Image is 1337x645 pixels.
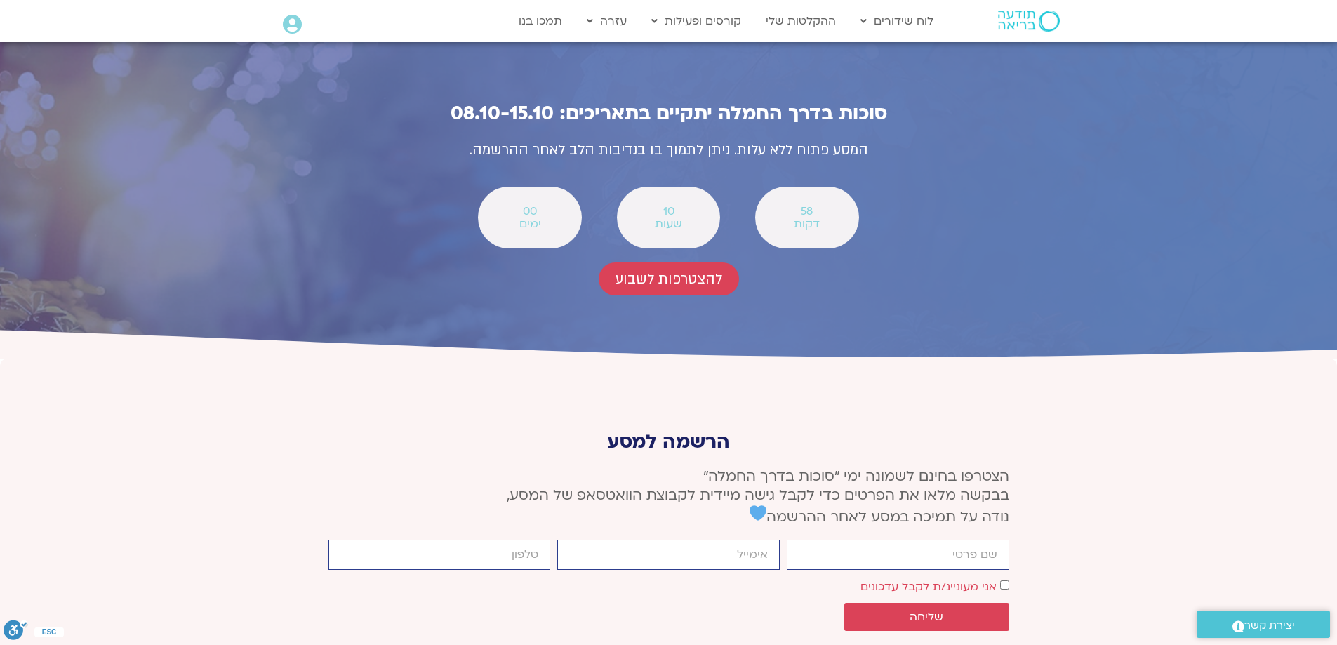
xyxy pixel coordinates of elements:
span: דקות [773,218,840,230]
input: שם פרטי [787,540,1009,570]
span: בבקשה מלאו את הפרטים כדי לקבל גישה מיידית לקבוצת הוואטסאפ של המסע, [507,486,1009,505]
a: להצטרפות לשבוע [599,262,739,295]
a: קורסים ופעילות [644,8,748,34]
span: להצטרפות לשבוע [616,271,722,287]
input: אימייל [557,540,780,570]
img: תודעה בריאה [998,11,1060,32]
a: תמכו בנו [512,8,569,34]
a: ההקלטות שלי [759,8,843,34]
span: שעות [635,218,702,230]
a: לוח שידורים [853,8,940,34]
label: אני מעוניינ/ת לקבל עדכונים [860,579,997,594]
p: הצטרפו בחינם לשמונה ימי ״סוכות בדרך החמלה״ [328,467,1009,526]
span: 00 [496,205,563,218]
span: ימים [496,218,563,230]
p: המסע פתוח ללא עלות. ניתן לתמוך בו בנדיבות הלב לאחר ההרשמה. [360,138,978,163]
input: מותר להשתמש רק במספרים ותווי טלפון (#, -, *, וכו'). [328,540,551,570]
span: יצירת קשר [1244,616,1295,635]
span: נודה על תמיכה במסע לאחר ההרשמה [750,507,1009,526]
img: 💙 [750,505,766,521]
button: שליחה [844,603,1009,631]
span: 10 [635,205,702,218]
a: עזרה [580,8,634,34]
span: שליחה [910,611,943,623]
a: יצירת קשר [1197,611,1330,638]
form: טופס חדש [328,540,1009,638]
p: הרשמה למסע [328,431,1009,453]
span: 58 [773,205,840,218]
h2: סוכות בדרך החמלה יתקיים בתאריכים: 08.10-15.10 [360,102,978,124]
